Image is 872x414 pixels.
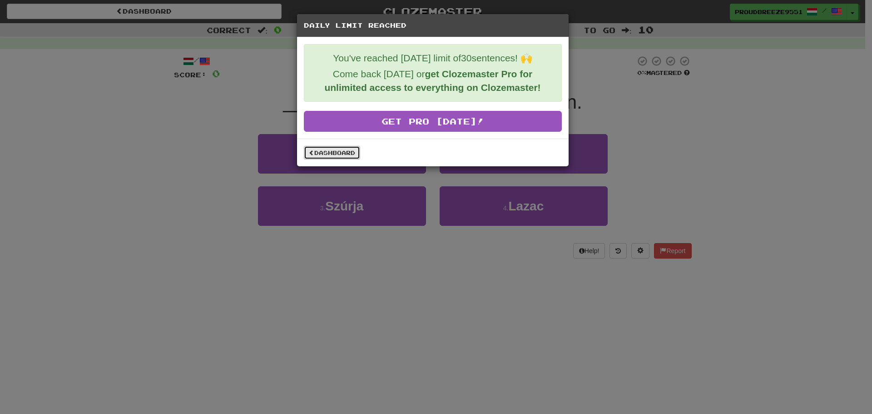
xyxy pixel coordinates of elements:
[304,21,562,30] h5: Daily Limit Reached
[304,146,360,160] a: Dashboard
[311,67,555,95] p: Come back [DATE] or
[311,51,555,65] p: You've reached [DATE] limit of 30 sentences! 🙌
[324,69,540,93] strong: get Clozemaster Pro for unlimited access to everything on Clozemaster!
[304,111,562,132] a: Get Pro [DATE]!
